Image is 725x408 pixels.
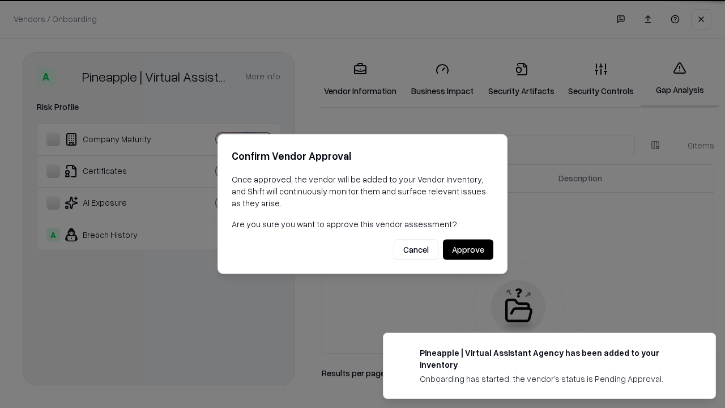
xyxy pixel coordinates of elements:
div: Pineapple | Virtual Assistant Agency has been added to your inventory [420,347,688,371]
button: Approve [443,240,493,260]
p: Are you sure you want to approve this vendor assessment? [232,218,493,230]
button: Cancel [394,240,438,260]
p: Once approved, the vendor will be added to your Vendor Inventory, and Shift will continuously mon... [232,173,493,209]
h2: Confirm Vendor Approval [232,148,493,164]
div: Onboarding has started, the vendor's status is Pending Approval. [420,373,688,385]
img: trypineapple.com [397,347,411,360]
